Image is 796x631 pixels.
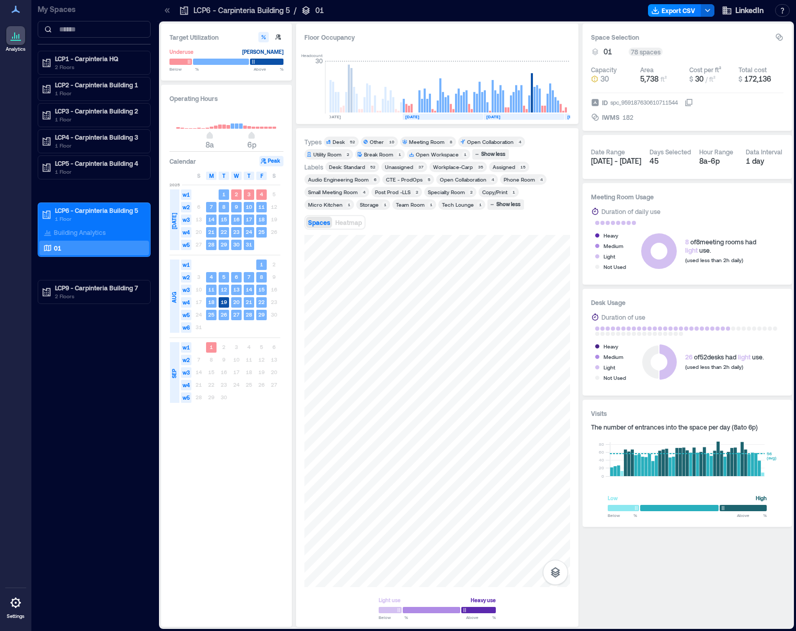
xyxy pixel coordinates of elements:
[476,164,485,170] div: 35
[599,457,604,463] tspan: 40
[685,238,756,254] div: of 8 meeting rooms had use.
[482,188,507,196] div: Copy/Print
[685,238,689,245] span: 8
[604,47,612,57] span: 01
[737,512,767,519] span: Above %
[181,297,191,308] span: w4
[258,229,265,235] text: 25
[208,241,214,247] text: 28
[235,204,238,210] text: 9
[294,5,297,16] p: /
[601,312,645,322] div: Duration of use
[440,176,486,183] div: Open Collaboration
[222,274,225,280] text: 5
[181,227,191,238] span: w4
[221,241,227,247] text: 29
[221,311,227,318] text: 26
[247,274,251,280] text: 7
[260,172,263,180] span: F
[247,191,251,197] text: 3
[55,167,143,176] p: 1 Floor
[604,230,618,241] div: Heavy
[208,216,214,222] text: 14
[364,151,393,158] div: Break Room
[738,75,742,83] span: $
[591,191,783,202] h3: Meeting Room Usage
[719,2,767,19] button: LinkedIn
[258,286,265,292] text: 15
[181,272,191,283] span: w2
[368,164,377,170] div: 52
[258,204,265,210] text: 11
[210,344,213,350] text: 1
[361,189,367,195] div: 4
[308,219,330,226] span: Spaces
[7,613,25,619] p: Settings
[221,229,227,235] text: 22
[235,274,238,280] text: 6
[235,191,238,197] text: 2
[448,139,454,145] div: 8
[477,201,483,208] div: 1
[260,261,263,267] text: 1
[181,260,191,270] span: w1
[170,213,178,229] span: [DATE]
[738,353,750,360] span: light
[254,66,283,72] span: Above %
[599,449,604,455] tspan: 60
[405,114,419,119] text: [DATE]
[209,172,214,180] span: M
[744,74,771,83] span: 172,136
[591,297,783,308] h3: Desk Usage
[327,114,341,119] text: [DATE]
[591,148,625,156] div: Date Range
[221,299,227,305] text: 19
[756,493,767,503] div: High
[181,285,191,295] span: w3
[246,299,252,305] text: 21
[329,163,365,171] div: Desk: Standard
[685,364,743,370] span: (used less than 2h daily)
[181,355,191,365] span: w2
[504,176,535,183] div: Phone Room
[602,97,608,108] span: ID
[54,244,61,252] p: 01
[170,369,178,378] span: SEP
[221,216,227,222] text: 15
[591,423,783,431] div: The number of entrances into the space per day ( 8a to 6p )
[3,23,29,55] a: Analytics
[233,311,240,318] text: 27
[345,151,351,157] div: 2
[222,204,225,210] text: 8
[55,141,143,150] p: 1 Floor
[55,115,143,123] p: 1 Floor
[169,47,194,57] div: Underuse
[518,164,527,170] div: 15
[416,151,459,158] div: Open Workspace
[169,182,180,188] span: 2025
[689,65,721,74] div: Cost per ft²
[416,164,425,170] div: 37
[379,614,408,621] span: Below %
[233,241,240,247] text: 30
[308,201,343,208] div: Micro Kitchen
[609,97,679,108] div: spc_959187630610711544
[414,189,420,195] div: 2
[222,172,225,180] span: T
[738,65,767,74] div: Total cost
[208,229,214,235] text: 21
[246,229,252,235] text: 24
[3,590,28,623] a: Settings
[706,75,715,83] span: / ft²
[487,199,524,210] button: Show less
[194,5,290,16] p: LCP6 - Carpinteria Building 5
[181,310,191,320] span: w5
[604,373,626,383] div: Not Used
[247,172,251,180] span: T
[333,217,364,228] button: Heatmap
[396,201,425,208] div: Team Room
[304,163,323,171] div: Labels
[55,81,143,89] p: LCP2 - Carpinteria Building 1
[181,189,191,200] span: w1
[181,322,191,333] span: w6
